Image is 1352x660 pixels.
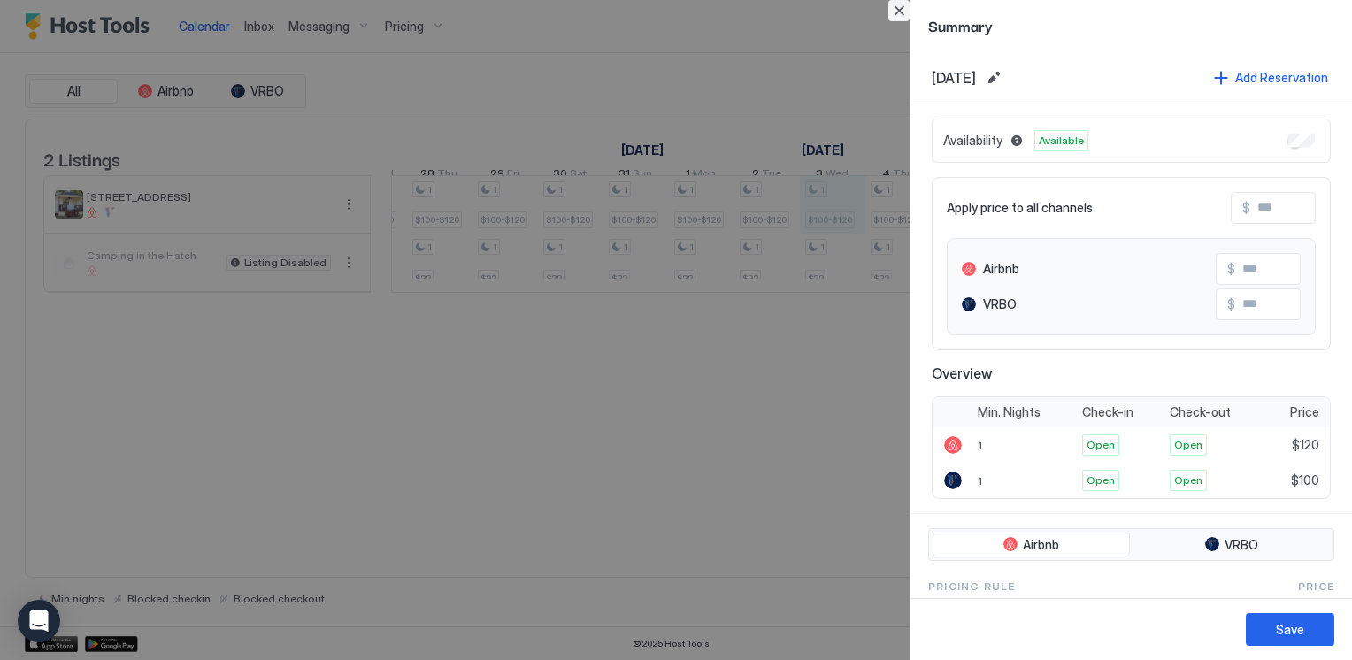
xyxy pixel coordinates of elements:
button: VRBO [1133,533,1331,557]
div: Save [1276,620,1304,639]
span: Apply price to all channels [947,200,1093,216]
span: Airbnb [983,261,1019,277]
button: Airbnb [933,533,1130,557]
span: Check-out [1170,404,1231,420]
span: $ [1227,261,1235,277]
span: Open [1087,437,1115,453]
span: VRBO [983,296,1017,312]
span: Overview [932,365,1331,382]
span: 1 [978,474,982,487]
button: Save [1246,613,1334,646]
button: Blocked dates override all pricing rules and remain unavailable until manually unblocked [1006,130,1027,151]
span: Open [1174,437,1202,453]
div: Add Reservation [1235,68,1328,87]
span: Airbnb [1023,537,1059,553]
span: $ [1242,200,1250,216]
span: Price [1290,404,1319,420]
span: $100 [1291,472,1319,488]
span: $ [1227,296,1235,312]
span: Availability [943,133,1002,149]
span: Check-in [1082,404,1133,420]
span: $120 [1292,437,1319,453]
span: Pricing Rule [928,579,1015,595]
span: Min. Nights [978,404,1041,420]
button: Add Reservation [1211,65,1331,89]
span: Open [1174,472,1202,488]
span: 1 [978,439,982,452]
span: [DATE] [932,69,976,87]
button: Edit date range [983,67,1004,88]
div: Open Intercom Messenger [18,600,60,642]
span: Price [1298,579,1334,595]
span: Summary [928,14,1334,36]
span: VRBO [1225,537,1258,553]
span: Open [1087,472,1115,488]
div: tab-group [928,528,1334,562]
span: Available [1039,133,1084,149]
